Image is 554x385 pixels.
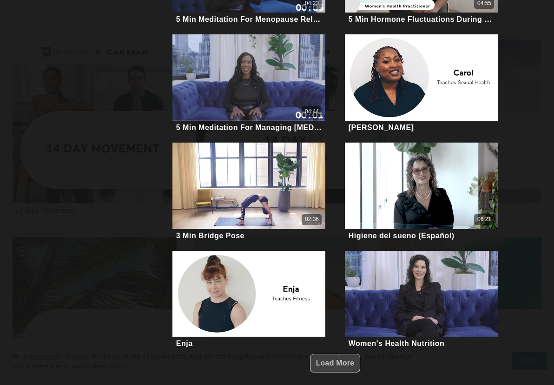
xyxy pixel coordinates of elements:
a: EnjaEnja [172,251,326,350]
div: 5 Min Hormone Fluctuations During Menopause [349,15,494,24]
a: 3 Min Bridge Pose02:363 Min Bridge Pose [172,143,326,241]
a: Carol[PERSON_NAME] [345,34,498,133]
a: Women's Health NutritionWomen's Health Nutrition [345,251,498,350]
div: 5 Min Meditation For Menopause Relief [176,15,322,24]
div: Enja [176,339,193,348]
div: Women's Health Nutrition [349,339,445,348]
div: 02:36 [305,215,319,223]
div: 04:44 [305,108,319,116]
a: Higiene del sueno (Español) 06:21Higiene del sueno (Español) [345,143,498,241]
div: Higiene del sueno (Español) [349,231,455,240]
button: Load More [310,354,361,372]
span: Load More [316,359,355,367]
div: [PERSON_NAME] [349,123,414,132]
div: 06:21 [477,215,491,223]
div: 3 Min Bridge Pose [176,231,244,240]
div: 5 Min Meditation For Managing [MEDICAL_DATA] [176,123,322,132]
a: 5 Min Meditation For Managing Hot Flashes04:445 Min Meditation For Managing [MEDICAL_DATA] [172,34,326,133]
